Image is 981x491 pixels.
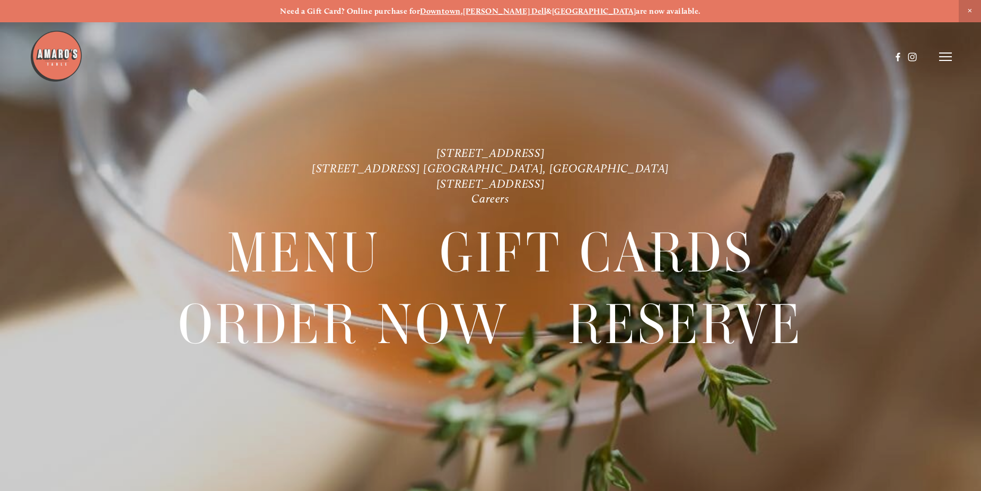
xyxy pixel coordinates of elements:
a: [PERSON_NAME] Dell [463,6,546,16]
a: [STREET_ADDRESS] [436,146,545,160]
a: Reserve [568,289,803,360]
a: Order Now [178,289,509,360]
strong: Need a Gift Card? Online purchase for [280,6,420,16]
a: [STREET_ADDRESS] [436,177,545,191]
a: Careers [471,192,510,206]
a: Menu [227,217,381,288]
strong: are now available. [636,6,700,16]
img: Amaro's Table [30,30,83,83]
a: Downtown [420,6,461,16]
a: [STREET_ADDRESS] [GEOGRAPHIC_DATA], [GEOGRAPHIC_DATA] [312,161,669,176]
a: Gift Cards [440,217,754,288]
a: [GEOGRAPHIC_DATA] [552,6,636,16]
strong: , [461,6,463,16]
strong: & [546,6,551,16]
